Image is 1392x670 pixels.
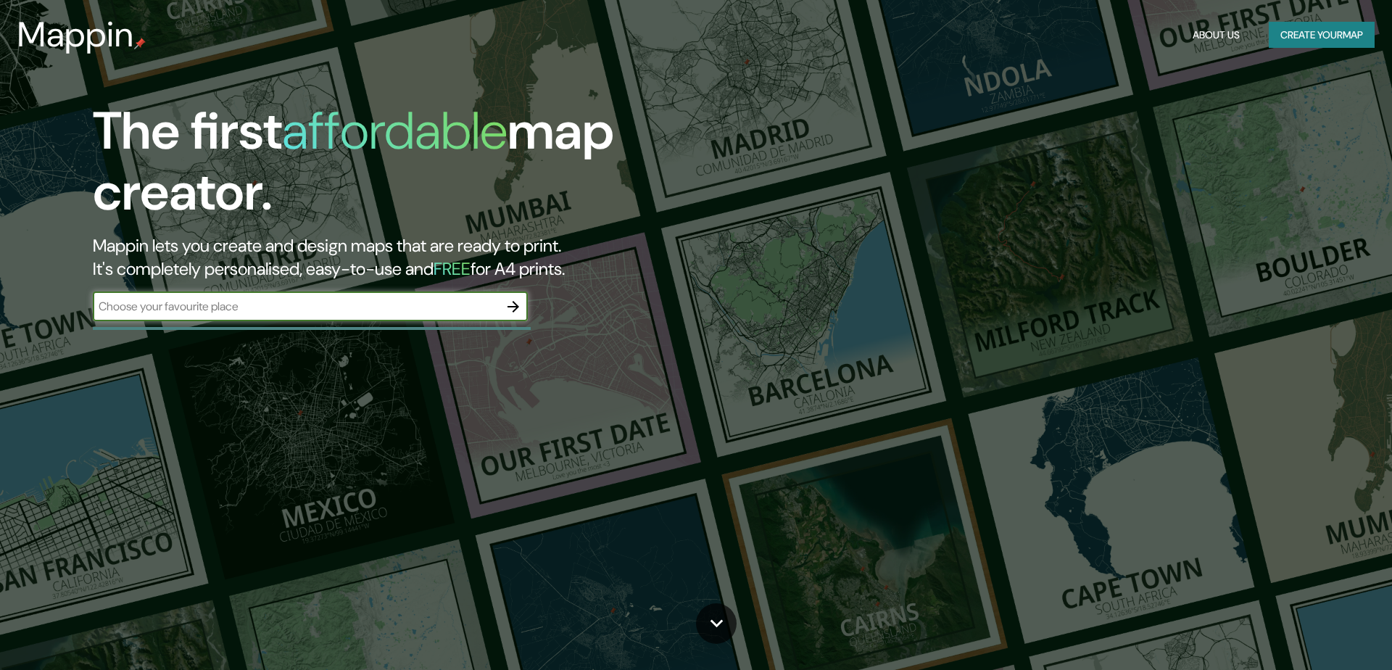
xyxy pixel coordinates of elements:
[1187,22,1246,49] button: About Us
[434,257,471,280] h5: FREE
[1269,22,1375,49] button: Create yourmap
[93,234,789,281] h2: Mappin lets you create and design maps that are ready to print. It's completely personalised, eas...
[282,97,507,165] h1: affordable
[134,38,146,49] img: mappin-pin
[93,298,499,315] input: Choose your favourite place
[17,15,134,55] h3: Mappin
[93,101,789,234] h1: The first map creator.
[1263,613,1376,654] iframe: Help widget launcher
